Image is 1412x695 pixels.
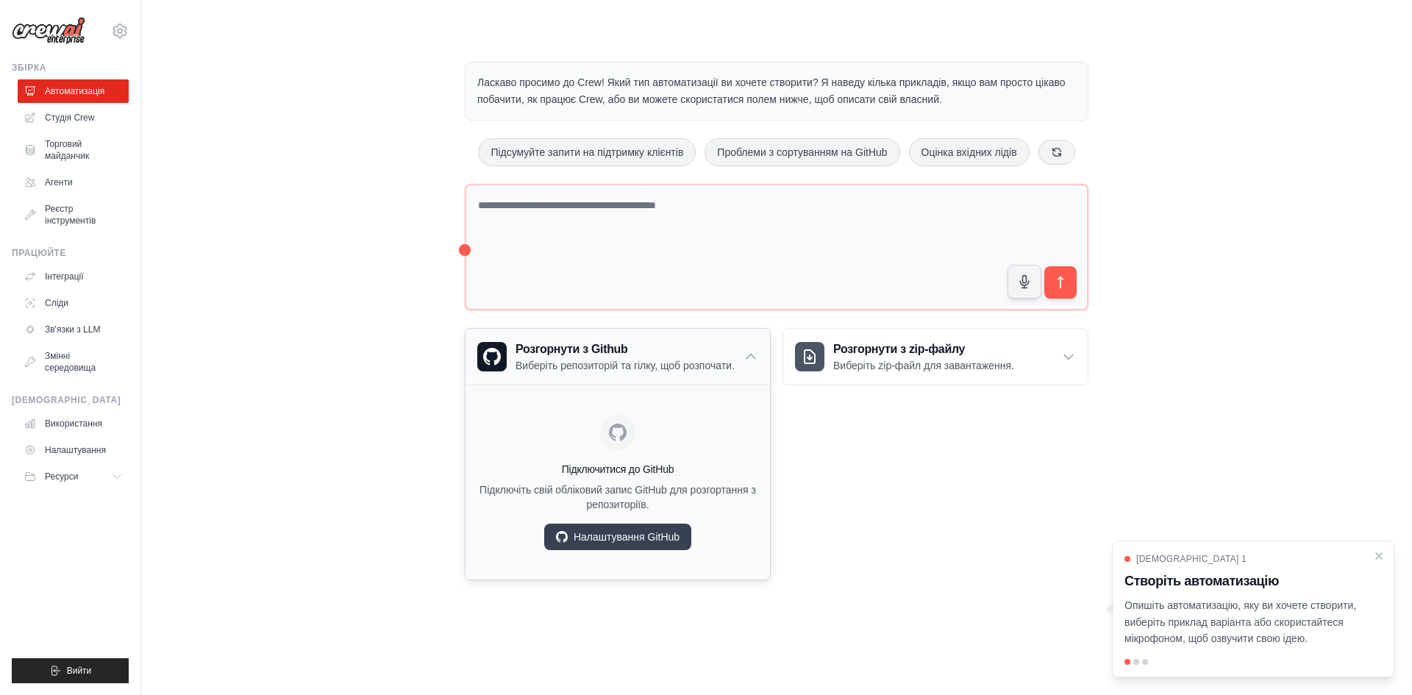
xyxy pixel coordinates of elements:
a: Автоматизація [18,79,129,103]
iframe: Chat Widget [1338,624,1412,695]
font: Підключитися до GitHub [562,463,674,475]
img: Логотип [12,17,85,45]
a: Використання [18,412,129,435]
button: Вийти [12,658,129,683]
font: Вийти [67,666,92,676]
font: Змінні середовища [45,351,96,373]
a: Студія Crew [18,106,129,129]
font: Розгорнути з zip-файлу [833,343,965,355]
font: Оцінка вхідних лідів [921,146,1017,158]
font: Автоматизація [45,86,104,96]
button: Підсумуйте запити на підтримку клієнтів [478,138,696,166]
button: Ресурси [18,465,129,488]
font: Сліди [45,298,68,308]
a: Сліди [18,291,129,315]
font: Працюйте [12,248,66,258]
a: Реєстр інструментів [18,197,129,232]
font: Проблеми з сортуванням на GitHub [717,146,887,158]
font: Реєстр інструментів [45,204,96,226]
font: Студія Crew [45,113,94,123]
a: Налаштування GitHub [544,524,691,550]
button: Оцінка вхідних лідів [909,138,1030,166]
font: Підсумуйте запити на підтримку клієнтів [491,146,683,158]
a: Агенти [18,171,129,194]
font: Збірка [12,63,46,73]
font: Налаштування [45,445,106,455]
font: Підключіть свій обліковий запис GitHub для розгортання з репозиторіїв. [479,484,756,510]
button: Закрити покрокове керівництво [1373,550,1385,562]
font: Виберіть zip-файл для завантаження. [833,360,1014,371]
a: Інтеграції [18,265,129,288]
font: Ресурси [45,471,78,482]
a: Налаштування [18,438,129,462]
font: Створіть автоматизацію [1124,574,1279,588]
font: Торговий майданчик [45,139,89,161]
font: Інтеграції [45,271,84,282]
font: Використання [45,418,102,429]
font: Зв'язки з LLM [45,324,100,335]
font: [DEMOGRAPHIC_DATA] [12,395,121,405]
div: Віджет чату [1338,624,1412,695]
font: Опишіть автоматизацію, яку ви хочете створити, виберіть приклад варіанта або скористайтеся мікроф... [1124,599,1356,645]
a: Зв'язки з LLM [18,318,129,341]
a: Змінні середовища [18,344,129,379]
font: Ласкаво просимо до Crew! Який тип автоматизації ви хочете створити? Я наведу кілька прикладів, як... [477,76,1065,105]
font: Агенти [45,177,73,188]
font: Розгорнути з Github [516,343,628,355]
a: Торговий майданчик [18,132,129,168]
font: Виберіть репозиторій та гілку, щоб розпочати. [516,360,735,371]
font: [DEMOGRAPHIC_DATA] 1 [1136,554,1247,564]
font: Налаштування GitHub [574,531,680,543]
button: Проблеми з сортуванням на GitHub [705,138,899,166]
